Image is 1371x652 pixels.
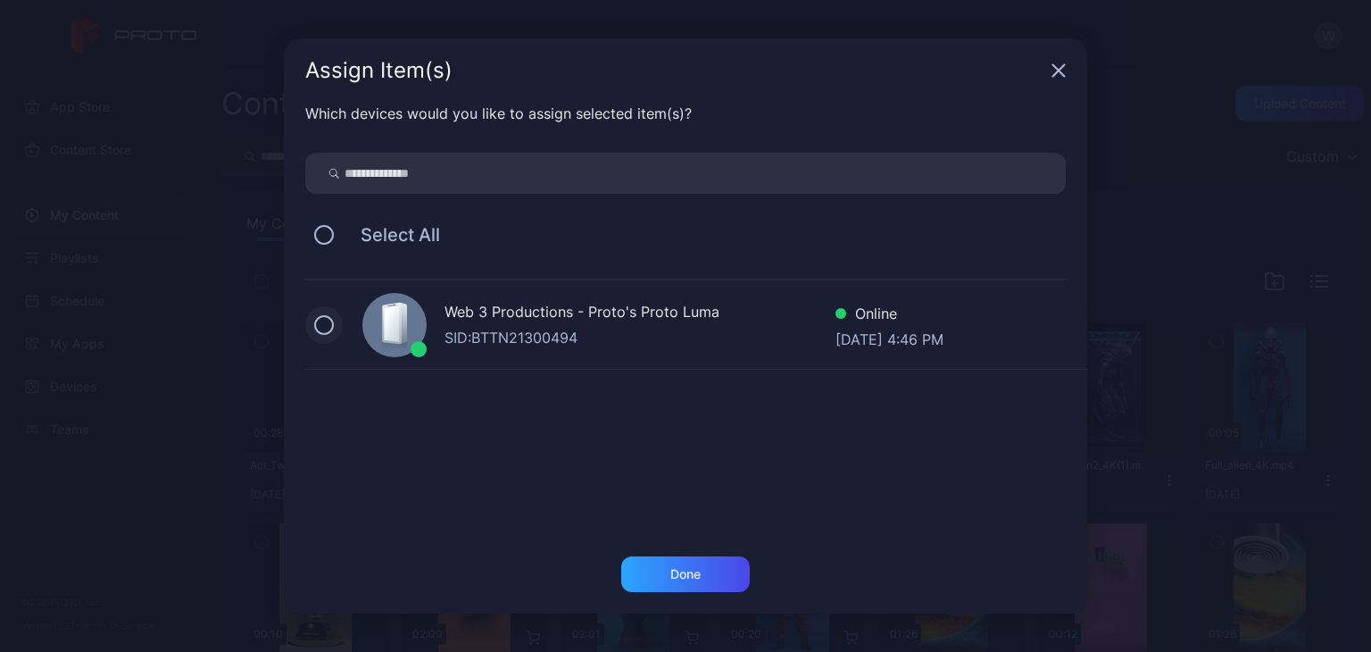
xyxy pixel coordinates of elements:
button: Done [621,556,750,592]
div: Done [670,567,701,581]
div: Assign Item(s) [305,60,1044,81]
div: SID: BTTN21300494 [445,327,835,348]
span: Select All [343,224,440,246]
div: Which devices would you like to assign selected item(s)? [305,103,1066,124]
div: Web 3 Productions - Proto's Proto Luma [445,301,835,327]
div: Online [835,303,943,329]
div: [DATE] 4:46 PM [835,329,943,347]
